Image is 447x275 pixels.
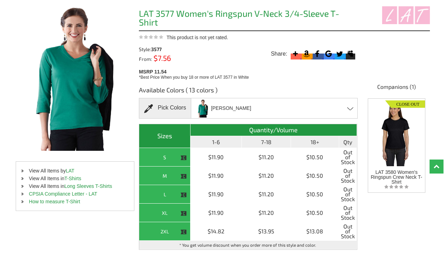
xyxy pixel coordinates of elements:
div: Style: [139,47,194,52]
span: This product is not yet rated. [166,35,228,40]
td: $11.90 [191,167,242,185]
img: This item is CLOSEOUT! [180,173,187,179]
span: Out of Stock [341,224,355,239]
td: $11.90 [191,185,242,204]
th: Qty [339,136,357,148]
h3: Available Colors ( 13 colors ) [139,86,357,98]
img: This item is CLOSEOUT! [180,229,187,235]
span: Out of Stock [341,168,355,183]
th: Sizes [139,124,191,148]
td: $14.82 [191,222,242,241]
th: 18+ [291,136,339,148]
svg: More [291,49,300,58]
th: M [139,167,191,185]
svg: Myspace [346,49,355,58]
div: MSRP 11.54 [139,67,359,80]
td: * You get volume discount when you order more of this style and color. [139,241,357,249]
span: Out of Stock [341,187,355,202]
td: $11.90 [191,204,242,222]
span: $7.56 [152,54,171,62]
h4: Companions (1) [363,83,430,94]
svg: Facebook [313,49,322,58]
a: Closeout LAT 3580 Women's Ringspun Crew Neck T-Shirt [370,99,423,184]
a: Long Sleeves T-Shirts [65,183,112,189]
span: Share: [271,50,287,57]
td: $11.20 [242,204,291,222]
th: L [139,185,191,204]
a: T-Shirts [65,176,81,181]
li: View All Items in [16,182,134,190]
div: Pick Colors [139,98,191,119]
svg: Amazon [302,49,311,58]
img: Closeout [385,99,425,108]
td: $10.50 [291,167,339,185]
a: Top [430,160,444,174]
td: $11.20 [242,167,291,185]
th: 1-6 [191,136,242,148]
td: $11.20 [242,185,291,204]
span: Out of Stock [341,205,355,220]
div: From: [139,55,194,62]
td: $13.95 [242,222,291,241]
img: lat_3577_jade.jpg [195,99,210,118]
td: $11.90 [191,148,242,167]
th: XL [139,204,191,222]
li: View All Items by [16,167,134,175]
a: How to measure T-Shirt [29,199,80,204]
td: $10.50 [291,148,339,167]
span: Out of Stock [341,150,355,164]
th: S [139,148,191,167]
span: [PERSON_NAME] [211,102,251,114]
td: $11.20 [242,148,291,167]
td: $13.08 [291,222,339,241]
span: *Best Price When you buy 18 or more of LAT 3577 in White [139,75,249,80]
a: CPSIA Compliance Letter - LAT [29,191,97,197]
img: This item is CLOSEOUT! [180,210,187,217]
span: LAT 3580 Women's Ringspun Crew Neck T-Shirt [371,169,422,185]
h1: LAT 3577 Women's Ringspun V-Neck 3/4-Sleeve T-Shirt [139,9,357,29]
span: 3577 [151,46,162,52]
img: LAT [382,6,430,24]
img: listing_empty_star.svg [384,184,409,189]
th: 2XL [139,222,191,241]
img: This item is CLOSEOUT! [180,192,187,198]
svg: Twitter [335,49,344,58]
img: This item is CLOSEOUT! [180,155,187,161]
a: LAT [66,168,74,174]
th: Quantity/Volume [191,124,357,136]
svg: Google Bookmark [324,49,333,58]
td: $10.50 [291,204,339,222]
td: $10.50 [291,185,339,204]
img: This product is not yet rated. [139,35,163,39]
li: View All Items in [16,175,134,182]
th: 7-18 [242,136,291,148]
